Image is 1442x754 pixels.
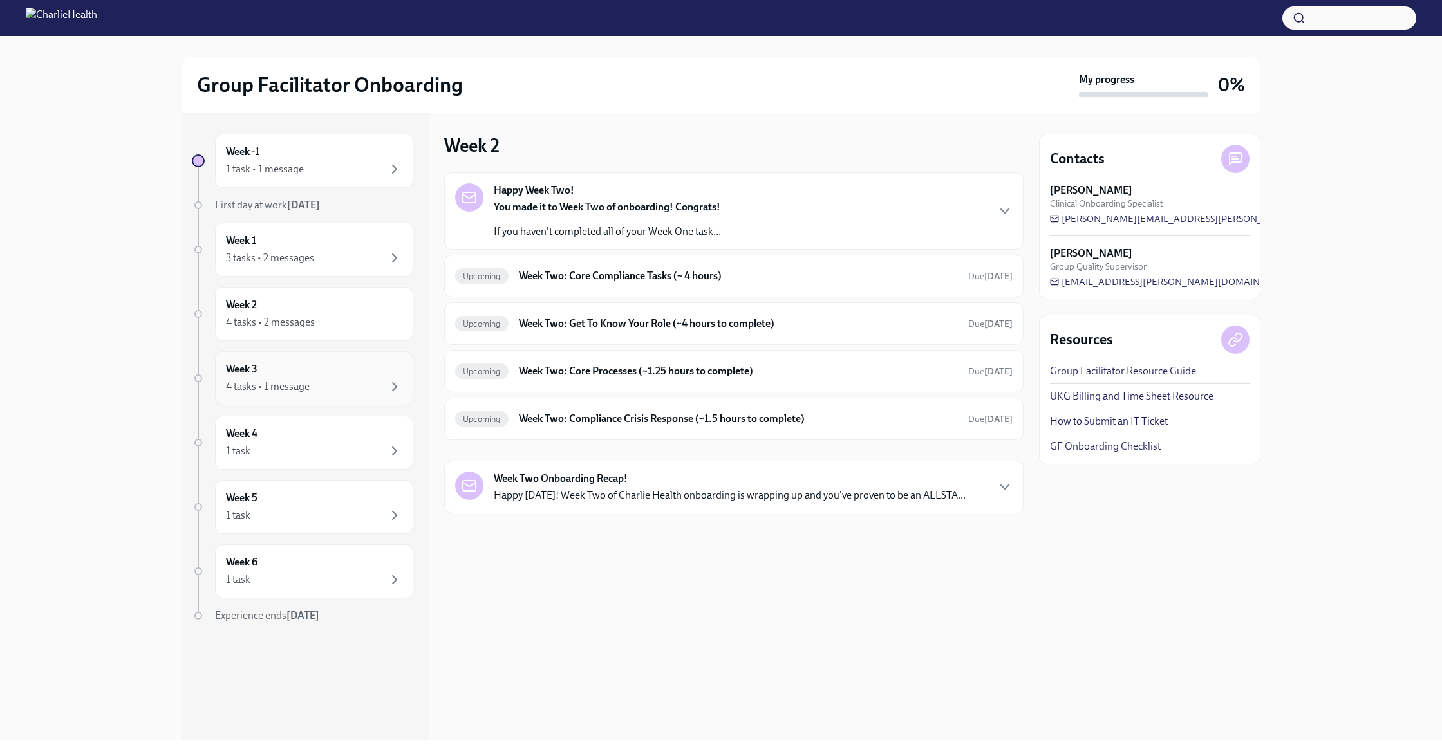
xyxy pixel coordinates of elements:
[287,199,320,211] strong: [DATE]
[1050,364,1196,378] a: Group Facilitator Resource Guide
[1050,212,1371,225] a: [PERSON_NAME][EMAIL_ADDRESS][PERSON_NAME][DOMAIN_NAME]
[519,317,958,331] h6: Week Two: Get To Know Your Role (~4 hours to complete)
[519,269,958,283] h6: Week Two: Core Compliance Tasks (~ 4 hours)
[226,162,304,176] div: 1 task • 1 message
[192,134,413,188] a: Week -11 task • 1 message
[455,266,1013,286] a: UpcomingWeek Two: Core Compliance Tasks (~ 4 hours)Due[DATE]
[1050,439,1161,454] a: GF Onboarding Checklist
[226,427,257,441] h6: Week 4
[455,361,1013,382] a: UpcomingWeek Two: Core Processes (~1.25 hours to complete)Due[DATE]
[192,287,413,341] a: Week 24 tasks • 2 messages
[192,480,413,534] a: Week 51 task
[1050,414,1168,428] a: How to Submit an IT Ticket
[455,313,1013,334] a: UpcomingWeek Two: Get To Know Your Role (~4 hours to complete)Due[DATE]
[984,318,1013,329] strong: [DATE]
[455,319,509,329] span: Upcoming
[968,365,1013,378] span: October 20th, 2025 09:00
[197,72,463,98] h2: Group Facilitator Onboarding
[226,573,250,587] div: 1 task
[192,416,413,470] a: Week 41 task
[968,270,1013,282] span: October 20th, 2025 09:00
[226,315,315,329] div: 4 tasks • 2 messages
[968,413,1013,425] span: October 20th, 2025 09:00
[1050,246,1132,261] strong: [PERSON_NAME]
[1050,149,1105,169] h4: Contacts
[494,225,721,239] p: If you haven't completed all of your Week One task...
[984,271,1013,282] strong: [DATE]
[1050,183,1132,198] strong: [PERSON_NAME]
[192,198,413,212] a: First day at work[DATE]
[968,271,1013,282] span: Due
[1050,198,1163,210] span: Clinical Onboarding Specialist
[968,318,1013,330] span: October 20th, 2025 09:00
[192,351,413,405] a: Week 34 tasks • 1 message
[968,414,1013,425] span: Due
[494,472,628,486] strong: Week Two Onboarding Recap!
[455,271,509,281] span: Upcoming
[455,414,509,424] span: Upcoming
[1218,73,1245,97] h3: 0%
[519,364,958,378] h6: Week Two: Core Processes (~1.25 hours to complete)
[226,298,257,312] h6: Week 2
[215,609,319,621] span: Experience ends
[444,134,500,157] h3: Week 2
[26,8,97,28] img: CharlieHealth
[1050,261,1147,273] span: Group Quality Supervisor
[192,223,413,277] a: Week 13 tasks • 2 messages
[226,362,257,376] h6: Week 3
[494,183,574,198] strong: Happy Week Two!
[519,412,958,426] h6: Week Two: Compliance Crisis Response (~1.5 hours to complete)
[455,409,1013,429] a: UpcomingWeek Two: Compliance Crisis Response (~1.5 hours to complete)Due[DATE]
[215,199,320,211] span: First day at work
[1050,389,1213,403] a: UKG Billing and Time Sheet Resource
[226,491,257,505] h6: Week 5
[286,609,319,621] strong: [DATE]
[226,251,314,265] div: 3 tasks • 2 messages
[494,488,966,502] p: Happy [DATE]! Week Two of Charlie Health onboarding is wrapping up and you've proven to be an ALL...
[226,380,310,394] div: 4 tasks • 1 message
[226,555,257,569] h6: Week 6
[494,201,720,213] strong: You made it to Week Two of onboarding! Congrats!
[1050,275,1296,288] a: [EMAIL_ADDRESS][PERSON_NAME][DOMAIN_NAME]
[226,234,256,248] h6: Week 1
[1050,330,1113,349] h4: Resources
[984,414,1013,425] strong: [DATE]
[226,444,250,458] div: 1 task
[192,544,413,598] a: Week 61 task
[968,366,1013,377] span: Due
[226,508,250,522] div: 1 task
[968,318,1013,329] span: Due
[455,367,509,376] span: Upcoming
[1079,73,1134,87] strong: My progress
[226,145,259,159] h6: Week -1
[984,366,1013,377] strong: [DATE]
